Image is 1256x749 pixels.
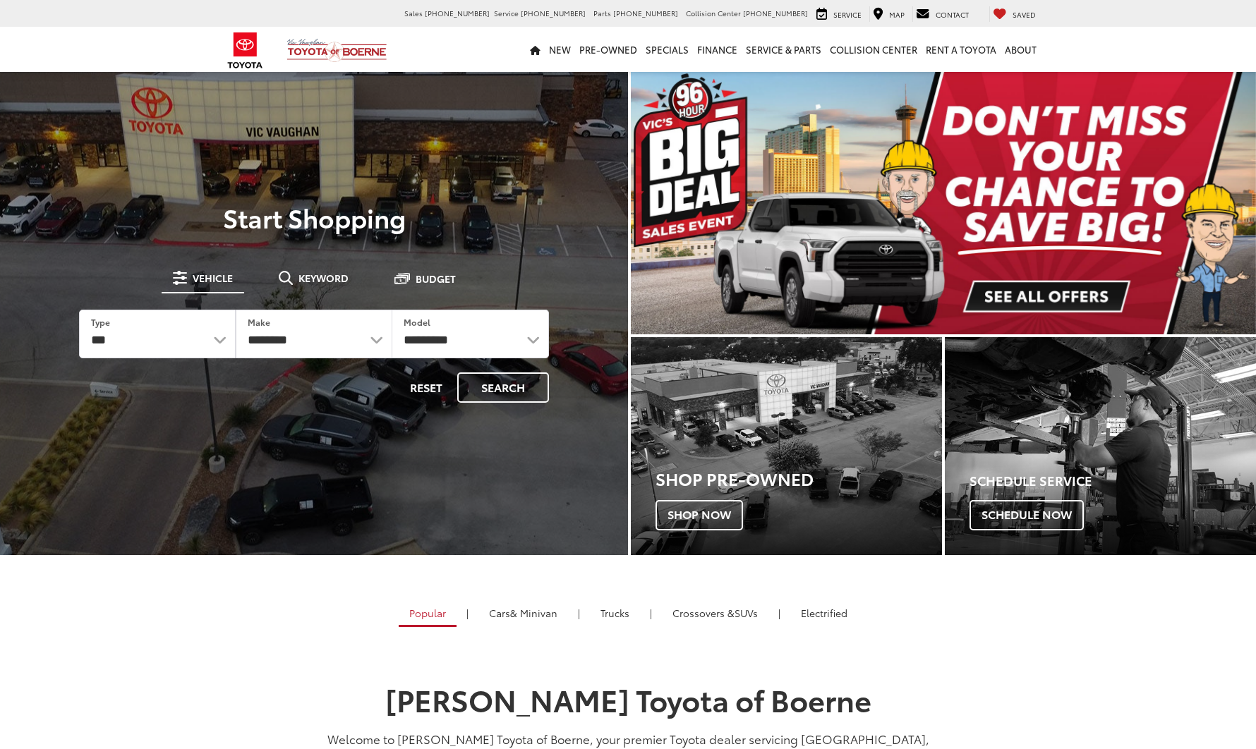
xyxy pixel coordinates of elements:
a: My Saved Vehicles [989,6,1039,22]
span: [PHONE_NUMBER] [613,8,678,18]
div: Toyota [945,337,1256,555]
span: Shop Now [656,500,743,530]
a: About [1001,27,1041,72]
label: Make [248,316,270,328]
img: Vic Vaughan Toyota of Boerne [286,38,387,63]
span: Map [889,9,905,20]
p: Start Shopping [59,203,569,231]
a: Shop Pre-Owned Shop Now [631,337,942,555]
div: Toyota [631,337,942,555]
li: | [775,606,784,620]
a: Collision Center [826,27,922,72]
div: carousel slide number 1 of 1 [631,71,1256,334]
span: Schedule Now [970,500,1084,530]
a: Pre-Owned [575,27,641,72]
li: | [646,606,656,620]
a: Rent a Toyota [922,27,1001,72]
a: Contact [912,6,972,22]
section: Carousel section with vehicle pictures - may contain disclaimers. [631,71,1256,334]
span: Sales [404,8,423,18]
a: Home [526,27,545,72]
a: Popular [399,601,457,627]
span: Vehicle [193,273,233,283]
a: Service & Parts: Opens in a new tab [742,27,826,72]
button: Reset [398,372,454,403]
a: Electrified [790,601,858,625]
span: Parts [593,8,611,18]
span: Keyword [298,273,349,283]
span: Service [833,9,862,20]
img: Big Deal Sales Event [631,71,1256,334]
h3: Shop Pre-Owned [656,469,942,487]
a: Cars [478,601,568,625]
span: Service [494,8,519,18]
img: Toyota [219,28,272,73]
h1: [PERSON_NAME] Toyota of Boerne [300,683,956,715]
span: [PHONE_NUMBER] [425,8,490,18]
a: Trucks [590,601,640,625]
a: Finance [693,27,742,72]
a: Schedule Service Schedule Now [945,337,1256,555]
a: SUVs [662,601,768,625]
li: | [574,606,584,620]
span: [PHONE_NUMBER] [743,8,808,18]
a: Service [813,6,865,22]
h4: Schedule Service [970,474,1256,488]
a: New [545,27,575,72]
span: & Minivan [510,606,557,620]
span: [PHONE_NUMBER] [521,8,586,18]
span: Crossovers & [672,606,735,620]
span: Collision Center [686,8,741,18]
li: | [463,606,472,620]
label: Type [91,316,110,328]
span: Saved [1013,9,1036,20]
button: Search [457,372,549,403]
a: Specials [641,27,693,72]
span: Budget [416,274,456,284]
a: Map [869,6,908,22]
span: Contact [936,9,969,20]
label: Model [404,316,430,328]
